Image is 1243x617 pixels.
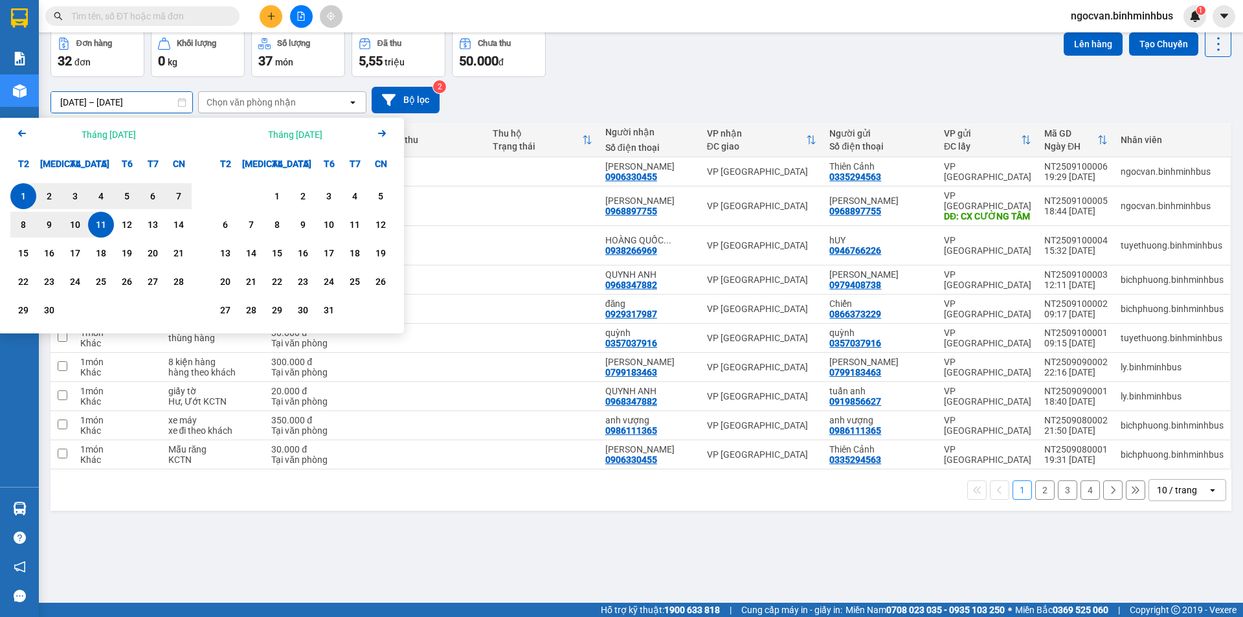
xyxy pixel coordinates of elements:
[342,240,368,266] div: Choose Thứ Bảy, tháng 10 18 2025. It's available.
[605,338,657,348] div: 0357037916
[212,212,238,238] div: Choose Thứ Hai, tháng 10 6 2025. It's available.
[268,302,286,318] div: 29
[268,274,286,289] div: 22
[316,183,342,209] div: Choose Thứ Sáu, tháng 10 3 2025. It's available.
[381,135,480,145] div: Chưa thu
[700,123,823,157] th: Toggle SortBy
[271,338,368,348] div: Tại văn phòng
[944,269,1031,290] div: VP [GEOGRAPHIC_DATA]
[1044,128,1097,139] div: Mã GD
[294,302,312,318] div: 30
[118,245,136,261] div: 19
[144,188,162,204] div: 6
[168,367,259,377] div: hàng theo khách
[1058,480,1077,500] button: 3
[368,240,394,266] div: Choose Chủ Nhật, tháng 10 19 2025. It's available.
[212,297,238,323] div: Choose Thứ Hai, tháng 10 27 2025. It's available.
[251,30,345,77] button: Số lượng37món
[11,8,28,28] img: logo-vxr
[707,275,817,285] div: VP [GEOGRAPHIC_DATA]
[170,188,188,204] div: 7
[170,245,188,261] div: 21
[1121,166,1224,177] div: ngocvan.binhminhbus
[268,217,286,232] div: 8
[368,183,394,209] div: Choose Chủ Nhật, tháng 10 5 2025. It's available.
[1044,196,1108,206] div: NT2509100005
[216,217,234,232] div: 6
[1157,484,1197,497] div: 10 / trang
[13,52,27,65] img: solution-icon
[242,217,260,232] div: 7
[605,245,657,256] div: 0938266969
[140,151,166,177] div: T7
[829,141,931,151] div: Số điện thoại
[88,212,114,238] div: Selected end date. Thứ Năm, tháng 09 11 2025. It's available.
[368,212,394,238] div: Choose Chủ Nhật, tháng 10 12 2025. It's available.
[1121,201,1224,211] div: ngocvan.binhminhbus
[1121,275,1224,285] div: bichphuong.binhminhbus
[316,240,342,266] div: Choose Thứ Sáu, tháng 10 17 2025. It's available.
[36,183,62,209] div: Choose Thứ Ba, tháng 09 2 2025. It's available.
[374,126,390,141] svg: Arrow Right
[829,161,931,172] div: Thiên Cảnh
[1044,280,1108,290] div: 12:11 [DATE]
[290,240,316,266] div: Choose Thứ Năm, tháng 10 16 2025. It's available.
[118,274,136,289] div: 26
[14,126,30,143] button: Previous month.
[829,128,931,139] div: Người gửi
[242,274,260,289] div: 21
[294,217,312,232] div: 9
[140,183,166,209] div: Choose Thứ Bảy, tháng 09 6 2025. It's available.
[1044,161,1108,172] div: NT2509100006
[66,217,84,232] div: 10
[385,57,405,67] span: triệu
[1218,10,1230,22] span: caret-down
[166,151,192,177] div: CN
[372,217,390,232] div: 12
[294,274,312,289] div: 23
[1038,123,1114,157] th: Toggle SortBy
[80,396,155,407] div: Khác
[92,217,110,232] div: 11
[62,212,88,238] div: Choose Thứ Tư, tháng 09 10 2025. It's available.
[166,269,192,295] div: Choose Chủ Nhật, tháng 09 28 2025. It's available.
[62,240,88,266] div: Choose Thứ Tư, tháng 09 17 2025. It's available.
[10,269,36,295] div: Choose Thứ Hai, tháng 09 22 2025. It's available.
[829,386,931,396] div: tuấn anh
[1044,357,1108,367] div: NT2509090002
[829,357,931,367] div: Tiến Dũng
[486,123,598,157] th: Toggle SortBy
[829,280,881,290] div: 0979408738
[605,196,694,206] div: C Phương
[242,302,260,318] div: 28
[829,172,881,182] div: 0335294563
[260,5,282,28] button: plus
[605,172,657,182] div: 0906330455
[372,188,390,204] div: 5
[271,396,368,407] div: Tại văn phòng
[88,183,114,209] div: Choose Thứ Năm, tháng 09 4 2025. It's available.
[1121,362,1224,372] div: ly.binhminhbus
[92,188,110,204] div: 4
[944,357,1031,377] div: VP [GEOGRAPHIC_DATA]
[264,212,290,238] div: Choose Thứ Tư, tháng 10 8 2025. It's available.
[40,188,58,204] div: 2
[51,92,192,113] input: Select a date range.
[14,274,32,289] div: 22
[66,245,84,261] div: 17
[1081,480,1100,500] button: 4
[605,206,657,216] div: 0968897755
[452,30,546,77] button: Chưa thu50.000đ
[14,126,30,141] svg: Arrow Left
[268,128,322,141] div: Tháng [DATE]
[144,245,162,261] div: 20
[707,201,817,211] div: VP [GEOGRAPHIC_DATA]
[493,128,581,139] div: Thu hộ
[368,269,394,295] div: Choose Chủ Nhật, tháng 10 26 2025. It's available.
[944,386,1031,407] div: VP [GEOGRAPHIC_DATA]
[316,151,342,177] div: T6
[605,269,694,280] div: QUYNH ANH
[216,245,234,261] div: 13
[114,212,140,238] div: Choose Thứ Sáu, tháng 09 12 2025. It's available.
[297,12,306,21] span: file-add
